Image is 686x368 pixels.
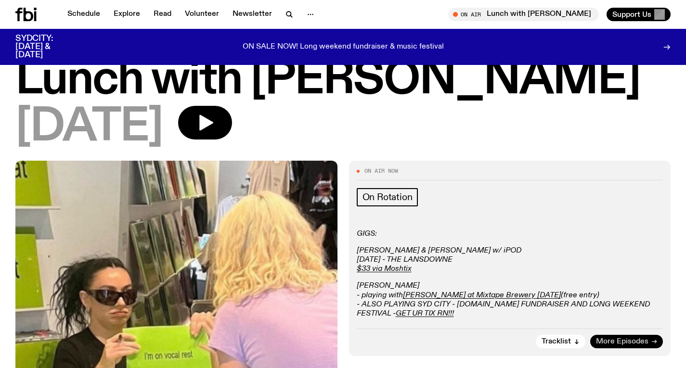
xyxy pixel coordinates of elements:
a: Schedule [62,8,106,21]
a: Newsletter [227,8,278,21]
a: Volunteer [179,8,225,21]
span: [DATE] [15,106,163,149]
a: [PERSON_NAME] at Mixtape Brewery [DATE] [403,292,561,299]
button: Support Us [607,8,671,21]
em: GIGS: [357,230,377,238]
h1: Lunch with [PERSON_NAME] [15,59,671,102]
a: $33 via Moshtix [357,265,412,273]
button: On AirLunch with [PERSON_NAME] [448,8,599,21]
span: On Air Now [364,168,398,174]
em: [DATE] - THE LANSDOWNE [357,256,453,264]
a: GET UR TIX RN!!! [396,310,454,317]
p: ON SALE NOW! Long weekend fundraiser & music festival [243,43,444,51]
a: Read [148,8,177,21]
span: More Episodes [596,338,648,345]
a: On Rotation [357,188,418,206]
em: (free entry) [561,292,599,299]
span: On Rotation [362,192,413,203]
em: - playing with [357,292,403,299]
em: [PERSON_NAME] [357,282,419,290]
span: Tracklist [542,338,571,345]
button: Tracklist [536,335,585,348]
span: Support Us [612,10,651,19]
em: - ALSO PLAYING SYD CITY - [DOMAIN_NAME] FUNDRAISER AND LONG WEEKEND FESTIVAL - [357,301,650,317]
a: Explore [108,8,146,21]
h3: SYDCITY: [DATE] & [DATE] [15,35,77,59]
a: More Episodes [590,335,663,348]
em: [PERSON_NAME] & [PERSON_NAME] w/ iPOD [357,247,521,254]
